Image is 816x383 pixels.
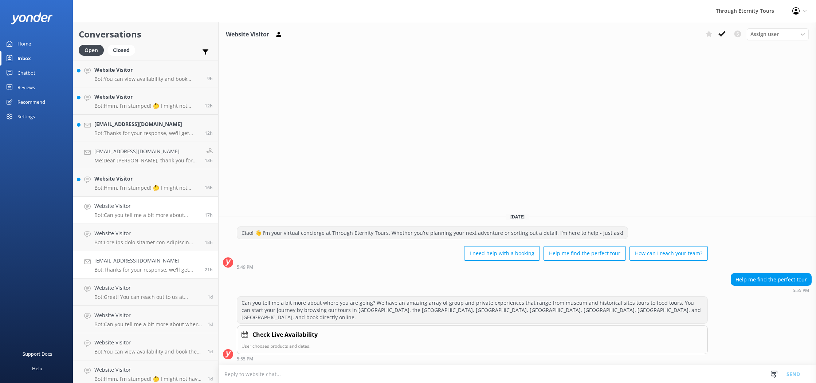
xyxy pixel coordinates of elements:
[94,130,199,137] p: Bot: Thanks for your response, we'll get back to you as soon as we can during opening hours.
[94,212,199,218] p: Bot: Can you tell me a bit more about where you are going? We have an amazing array of group and ...
[226,30,269,39] h3: Website Visitor
[94,76,202,82] p: Bot: You can view availability and book directly online by browsing our tours in [GEOGRAPHIC_DATA...
[107,46,139,54] a: Closed
[94,185,199,191] p: Bot: Hmm, I’m stumped! 🤔 I might not have the answer to that one, but our amazing team definitely...
[73,169,218,197] a: Website VisitorBot:Hmm, I’m stumped! 🤔 I might not have the answer to that one, but our amazing t...
[464,246,540,261] button: I need help with a booking
[94,294,202,300] p: Bot: Great! You can reach out to us at [EMAIL_ADDRESS][DOMAIN_NAME]. Our team will be happy to as...
[94,348,202,355] p: Bot: You can view availability and book the Essential Venice Tour directly online at [URL][DOMAIN...
[208,294,213,300] span: Sep 29 2025 08:15am (UTC +02:00) Europe/Amsterdam
[237,357,253,361] strong: 5:55 PM
[94,239,199,246] p: Bot: Lore ips dolo sitamet con Adipiscin elits: - **Doeiusm Temporinc Utla etdo Magna Aliqu, Enim...
[237,264,708,269] div: Sep 29 2025 05:49pm (UTC +02:00) Europe/Amsterdam
[73,306,218,333] a: Website VisitorBot:Can you tell me a bit more about where you are going? We have an amazing array...
[94,157,199,164] p: Me: Dear [PERSON_NAME], thank you for your message. Prices are visible on the website, with the p...
[79,46,107,54] a: Open
[73,251,218,279] a: [EMAIL_ADDRESS][DOMAIN_NAME]Bot:Thanks for your response, we'll get back to you as soon as we can...
[94,202,199,210] h4: Website Visitor
[94,266,199,273] p: Bot: Thanks for your response, we'll get back to you as soon as we can during opening hours.
[205,266,213,273] span: Sep 29 2025 02:04pm (UTC +02:00) Europe/Amsterdam
[94,339,202,347] h4: Website Visitor
[17,66,35,80] div: Chatbot
[750,30,779,38] span: Assign user
[23,347,52,361] div: Support Docs
[17,51,31,66] div: Inbox
[32,361,42,376] div: Help
[94,376,202,382] p: Bot: Hmm, I’m stumped! 🤔 I might not have the answer to that one, but our amazing team definitely...
[205,212,213,218] span: Sep 29 2025 05:55pm (UTC +02:00) Europe/Amsterdam
[205,130,213,136] span: Sep 29 2025 10:47pm (UTC +02:00) Europe/Amsterdam
[17,36,31,51] div: Home
[79,27,213,41] h2: Conversations
[73,279,218,306] a: Website VisitorBot:Great! You can reach out to us at [EMAIL_ADDRESS][DOMAIN_NAME]. Our team will ...
[205,157,213,163] span: Sep 29 2025 09:35pm (UTC +02:00) Europe/Amsterdam
[94,120,199,128] h4: [EMAIL_ADDRESS][DOMAIN_NAME]
[107,45,135,56] div: Closed
[17,109,35,124] div: Settings
[94,284,202,292] h4: Website Visitor
[73,60,218,87] a: Website VisitorBot:You can view availability and book directly online by browsing our tours in [G...
[205,185,213,191] span: Sep 29 2025 07:14pm (UTC +02:00) Europe/Amsterdam
[73,142,218,169] a: [EMAIL_ADDRESS][DOMAIN_NAME]Me:Dear [PERSON_NAME], thank you for your message. Prices are visible...
[237,265,253,269] strong: 5:49 PM
[629,246,708,261] button: How can I reach your team?
[94,311,202,319] h4: Website Visitor
[208,348,213,355] span: Sep 29 2025 01:34am (UTC +02:00) Europe/Amsterdam
[731,273,811,286] div: Help me find the perfect tour
[79,45,104,56] div: Open
[205,239,213,245] span: Sep 29 2025 04:46pm (UTC +02:00) Europe/Amsterdam
[94,229,199,237] h4: Website Visitor
[73,224,218,251] a: Website VisitorBot:Lore ips dolo sitamet con Adipiscin elits: - **Doeiusm Temporinc Utla etdo Mag...
[73,197,218,224] a: Website VisitorBot:Can you tell me a bit more about where you are going? We have an amazing array...
[94,175,199,183] h4: Website Visitor
[237,356,708,361] div: Sep 29 2025 05:55pm (UTC +02:00) Europe/Amsterdam
[205,103,213,109] span: Sep 29 2025 10:57pm (UTC +02:00) Europe/Amsterdam
[94,366,202,374] h4: Website Visitor
[94,66,202,74] h4: Website Visitor
[506,214,529,220] span: [DATE]
[94,93,199,101] h4: Website Visitor
[208,321,213,327] span: Sep 29 2025 05:46am (UTC +02:00) Europe/Amsterdam
[237,297,707,323] div: Can you tell me a bit more about where you are going? We have an amazing array of group and priva...
[793,288,809,293] strong: 5:55 PM
[242,343,703,350] p: User chooses products and dates.
[544,246,626,261] button: Help me find the perfect tour
[207,75,213,82] span: Sep 30 2025 01:22am (UTC +02:00) Europe/Amsterdam
[731,288,812,293] div: Sep 29 2025 05:55pm (UTC +02:00) Europe/Amsterdam
[237,227,628,239] div: Ciao! 👋 I'm your virtual concierge at Through Eternity Tours. Whether you’re planning your next a...
[11,12,53,24] img: yonder-white-logo.png
[94,147,199,155] h4: [EMAIL_ADDRESS][DOMAIN_NAME]
[747,28,809,40] div: Assign User
[252,330,318,340] h4: Check Live Availability
[73,115,218,142] a: [EMAIL_ADDRESS][DOMAIN_NAME]Bot:Thanks for your response, we'll get back to you as soon as we can...
[73,87,218,115] a: Website VisitorBot:Hmm, I’m stumped! 🤔 I might not have the answer to that one, but our amazing t...
[94,103,199,109] p: Bot: Hmm, I’m stumped! 🤔 I might not have the answer to that one, but our amazing team definitely...
[17,80,35,95] div: Reviews
[73,333,218,360] a: Website VisitorBot:You can view availability and book the Essential Venice Tour directly online a...
[94,257,199,265] h4: [EMAIL_ADDRESS][DOMAIN_NAME]
[17,95,45,109] div: Recommend
[94,321,202,328] p: Bot: Can you tell me a bit more about where you are going? We have an amazing array of group and ...
[208,376,213,382] span: Sep 29 2025 12:36am (UTC +02:00) Europe/Amsterdam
